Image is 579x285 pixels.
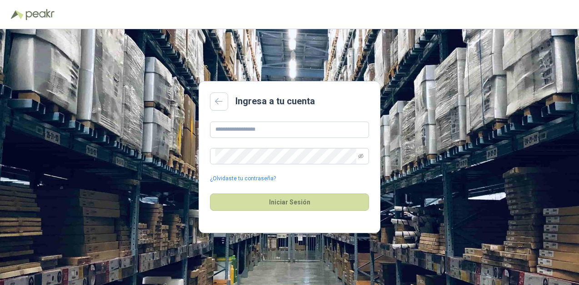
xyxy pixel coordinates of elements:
a: ¿Olvidaste tu contraseña? [210,174,276,183]
img: Logo [11,10,24,19]
button: Iniciar Sesión [210,193,369,211]
span: eye-invisible [358,153,364,159]
h2: Ingresa a tu cuenta [235,94,315,108]
img: Peakr [25,9,55,20]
